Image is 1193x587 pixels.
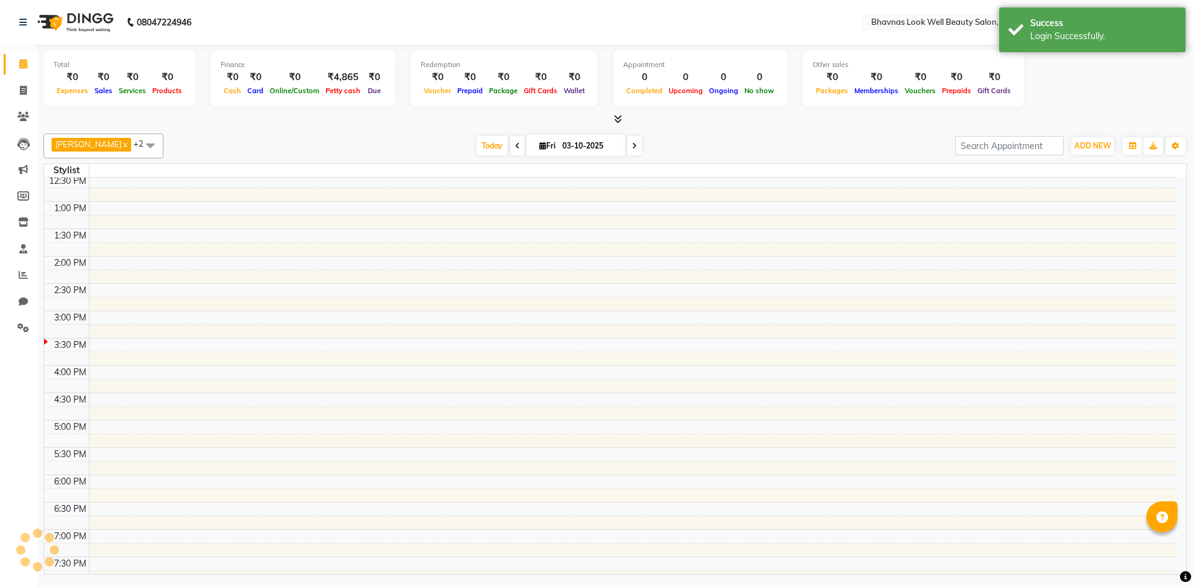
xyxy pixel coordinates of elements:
div: Stylist [44,164,89,177]
div: 3:30 PM [52,339,89,352]
span: Packages [813,86,851,95]
div: 0 [706,70,741,84]
div: ₹0 [244,70,267,84]
div: Appointment [623,60,777,70]
div: 2:00 PM [52,257,89,270]
div: 0 [665,70,706,84]
div: ₹0 [267,70,322,84]
div: 4:00 PM [52,366,89,379]
span: Gift Cards [974,86,1014,95]
span: No show [741,86,777,95]
span: Wallet [560,86,588,95]
div: 6:30 PM [52,503,89,516]
span: Gift Cards [521,86,560,95]
div: 0 [623,70,665,84]
span: +2 [134,139,153,148]
span: Due [365,86,384,95]
div: 1:30 PM [52,229,89,242]
div: ₹0 [454,70,486,84]
div: 12:30 PM [47,175,89,188]
span: Voucher [421,86,454,95]
span: Services [116,86,149,95]
img: logo [32,5,117,40]
span: Expenses [53,86,91,95]
div: ₹0 [902,70,939,84]
span: Upcoming [665,86,706,95]
div: ₹0 [221,70,244,84]
a: x [122,139,127,149]
span: Fri [536,141,559,150]
div: ₹0 [813,70,851,84]
div: Redemption [421,60,588,70]
div: ₹0 [149,70,185,84]
div: 7:30 PM [52,557,89,570]
span: Cash [221,86,244,95]
span: Vouchers [902,86,939,95]
div: ₹4,865 [322,70,363,84]
button: ADD NEW [1071,137,1114,155]
span: Prepaids [939,86,974,95]
span: Products [149,86,185,95]
span: Memberships [851,86,902,95]
span: Card [244,86,267,95]
div: ₹0 [939,70,974,84]
span: [PERSON_NAME] [55,139,122,149]
div: 2:30 PM [52,284,89,297]
span: Ongoing [706,86,741,95]
span: Online/Custom [267,86,322,95]
div: ₹0 [521,70,560,84]
div: 1:00 PM [52,202,89,215]
span: Sales [91,86,116,95]
span: Completed [623,86,665,95]
div: ₹0 [53,70,91,84]
div: ₹0 [486,70,521,84]
span: Petty cash [322,86,363,95]
div: 7:00 PM [52,530,89,543]
div: 6:00 PM [52,475,89,488]
div: 4:30 PM [52,393,89,406]
div: ₹0 [560,70,588,84]
div: ₹0 [974,70,1014,84]
input: 2025-10-03 [559,137,621,155]
div: Finance [221,60,385,70]
div: ₹0 [363,70,385,84]
div: ₹0 [851,70,902,84]
div: Success [1030,17,1176,30]
input: Search Appointment [955,136,1064,155]
span: ADD NEW [1074,141,1111,150]
div: Total [53,60,185,70]
span: Package [486,86,521,95]
div: 5:30 PM [52,448,89,461]
b: 08047224946 [137,5,191,40]
div: 3:00 PM [52,311,89,324]
div: ₹0 [91,70,116,84]
div: ₹0 [116,70,149,84]
span: Prepaid [454,86,486,95]
div: ₹0 [421,70,454,84]
span: Today [477,136,508,155]
div: 0 [741,70,777,84]
div: 5:00 PM [52,421,89,434]
div: Other sales [813,60,1014,70]
div: Login Successfully. [1030,30,1176,43]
